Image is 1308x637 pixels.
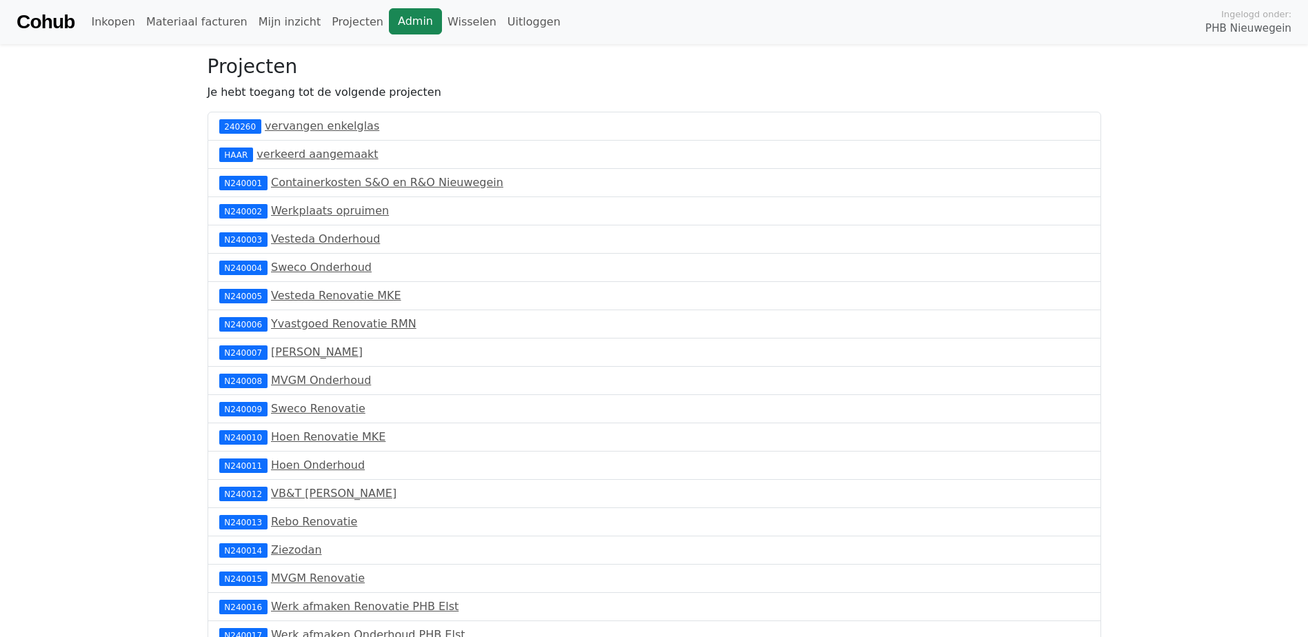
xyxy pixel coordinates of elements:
[271,458,365,472] a: Hoen Onderhoud
[219,515,268,529] div: N240013
[271,572,365,585] a: MVGM Renovatie
[442,8,502,36] a: Wisselen
[271,374,371,387] a: MVGM Onderhoud
[219,317,268,331] div: N240006
[253,8,327,36] a: Mijn inzicht
[271,261,372,274] a: Sweco Onderhoud
[219,204,268,218] div: N240002
[219,176,268,190] div: N240001
[219,402,268,416] div: N240009
[265,119,379,132] a: vervangen enkelglas
[271,317,416,330] a: Yvastgoed Renovatie RMN
[219,572,268,585] div: N240015
[271,515,357,528] a: Rebo Renovatie
[17,6,74,39] a: Cohub
[219,600,268,614] div: N240016
[219,261,268,274] div: N240004
[1205,21,1291,37] span: PHB Nieuwegein
[271,430,385,443] a: Hoen Renovatie MKE
[271,543,322,556] a: Ziezodan
[389,8,442,34] a: Admin
[271,487,396,500] a: VB&T [PERSON_NAME]
[219,345,268,359] div: N240007
[271,345,363,358] a: [PERSON_NAME]
[219,148,254,161] div: HAAR
[219,119,261,133] div: 240260
[219,543,268,557] div: N240014
[219,430,268,444] div: N240010
[1221,8,1291,21] span: Ingelogd onder:
[208,55,1101,79] h3: Projecten
[219,232,268,246] div: N240003
[271,232,380,245] a: Vesteda Onderhoud
[208,84,1101,101] p: Je hebt toegang tot de volgende projecten
[502,8,566,36] a: Uitloggen
[256,148,378,161] a: verkeerd aangemaakt
[219,374,268,387] div: N240008
[326,8,389,36] a: Projecten
[219,487,268,501] div: N240012
[85,8,140,36] a: Inkopen
[271,289,401,302] a: Vesteda Renovatie MKE
[219,458,268,472] div: N240011
[141,8,253,36] a: Materiaal facturen
[219,289,268,303] div: N240005
[271,402,365,415] a: Sweco Renovatie
[271,600,459,613] a: Werk afmaken Renovatie PHB Elst
[271,204,389,217] a: Werkplaats opruimen
[271,176,503,189] a: Containerkosten S&O en R&O Nieuwegein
